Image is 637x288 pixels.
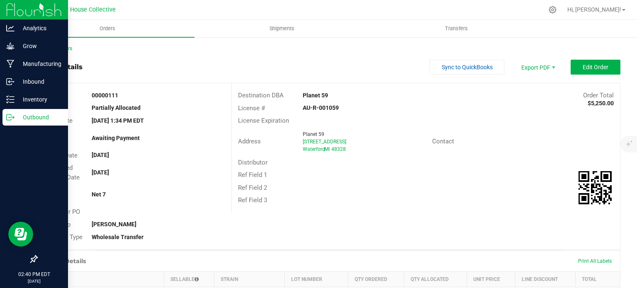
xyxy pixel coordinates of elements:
[214,271,285,287] th: Strain
[323,146,324,152] span: ,
[303,139,346,145] span: [STREET_ADDRESS]
[571,60,620,75] button: Edit Order
[6,77,15,86] inline-svg: Inbound
[324,146,330,152] span: MI
[20,20,195,37] a: Orders
[15,41,64,51] p: Grow
[4,271,64,278] p: 02:40 PM EDT
[579,171,612,204] img: Scan me!
[238,159,267,166] span: Distributor
[579,171,612,204] qrcode: 00000111
[195,20,369,37] a: Shipments
[92,169,109,176] strong: [DATE]
[238,138,261,145] span: Address
[588,100,614,106] strong: $5,250.00
[15,59,64,69] p: Manufacturing
[303,92,328,99] strong: Planet 59
[238,117,289,124] span: License Expiration
[92,92,118,99] strong: 00000111
[303,104,339,111] strong: AU-R-001059
[92,191,106,198] strong: Net 7
[575,271,620,287] th: Total
[92,135,140,141] strong: Awaiting Payment
[303,146,325,152] span: Waterford
[238,196,267,204] span: Ref Field 3
[331,146,346,152] span: 48328
[92,234,143,240] strong: Wholesale Transfer
[8,222,33,247] iframe: Resource center
[442,64,493,70] span: Sync to QuickBooks
[583,92,614,99] span: Order Total
[15,94,64,104] p: Inventory
[6,113,15,121] inline-svg: Outbound
[467,271,515,287] th: Unit Price
[92,152,109,158] strong: [DATE]
[547,6,558,14] div: Manage settings
[238,171,267,179] span: Ref Field 1
[238,92,284,99] span: Destination DBA
[92,117,144,124] strong: [DATE] 1:34 PM EDT
[54,6,116,13] span: Arbor House Collective
[4,278,64,284] p: [DATE]
[258,25,306,32] span: Shipments
[6,95,15,104] inline-svg: Inventory
[578,258,612,264] span: Print All Labels
[303,131,324,137] span: Planet 59
[513,60,562,75] li: Export PDF
[567,6,621,13] span: Hi, [PERSON_NAME]!
[15,23,64,33] p: Analytics
[285,271,348,287] th: Lot Number
[88,25,126,32] span: Orders
[6,42,15,50] inline-svg: Grow
[6,24,15,32] inline-svg: Analytics
[369,20,544,37] a: Transfers
[164,271,214,287] th: Sellable
[238,104,265,112] span: License #
[15,112,64,122] p: Outbound
[434,25,479,32] span: Transfers
[348,271,404,287] th: Qty Ordered
[432,138,454,145] span: Contact
[15,77,64,87] p: Inbound
[92,104,141,111] strong: Partially Allocated
[92,221,136,227] strong: [PERSON_NAME]
[37,271,164,287] th: Item
[515,271,575,287] th: Line Discount
[430,60,504,75] button: Sync to QuickBooks
[404,271,467,287] th: Qty Allocated
[583,64,608,70] span: Edit Order
[238,184,267,191] span: Ref Field 2
[6,60,15,68] inline-svg: Manufacturing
